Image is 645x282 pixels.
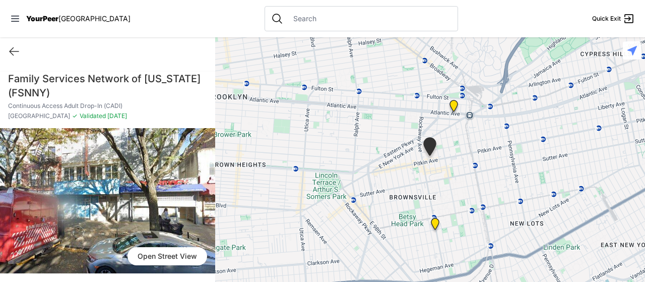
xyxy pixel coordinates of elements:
[592,13,635,25] a: Quick Exit
[72,112,78,120] span: ✓
[8,72,207,100] h1: Family Services Network of [US_STATE] (FSNNY)
[8,112,70,120] span: [GEOGRAPHIC_DATA]
[447,100,460,116] div: The Gathering Place Drop-in Center
[127,247,207,265] span: Open Street View
[287,14,451,24] input: Search
[429,218,441,234] div: Brooklyn DYCD Youth Drop-in Center
[26,14,58,23] span: YourPeer
[8,102,207,110] p: Continuous Access Adult Drop-In (CADI)
[26,16,131,22] a: YourPeer[GEOGRAPHIC_DATA]
[58,14,131,23] span: [GEOGRAPHIC_DATA]
[592,15,621,23] span: Quick Exit
[80,112,106,120] span: Validated
[106,112,127,120] span: [DATE]
[421,137,438,160] div: Continuous Access Adult Drop-In (CADI)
